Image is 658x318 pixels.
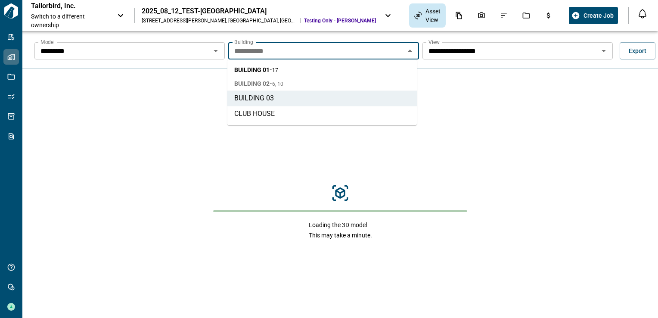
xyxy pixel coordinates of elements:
span: Loading the 3D model [309,221,372,229]
span: This may take a minute. [309,231,372,240]
button: Close [404,45,416,57]
button: Create Job [569,7,618,24]
button: Open notification feed [636,7,649,21]
div: Budgets [540,8,558,23]
button: Open [210,45,222,57]
span: 17 [272,67,278,73]
div: Asset View [409,3,446,28]
label: Model [40,38,55,46]
span: BUILDING 01 - [234,65,278,74]
div: Issues & Info [495,8,513,23]
li: BUILDING 03 [227,90,417,106]
button: Open [598,45,610,57]
span: Export [629,47,646,55]
span: BUILDING 02 - [234,79,283,88]
span: Create Job [584,11,614,20]
span: Asset View [425,7,441,24]
label: View [428,38,440,46]
div: Jobs [517,8,535,23]
div: [STREET_ADDRESS][PERSON_NAME] , [GEOGRAPHIC_DATA] , [GEOGRAPHIC_DATA] [142,17,297,24]
span: Testing Only - [PERSON_NAME] [304,17,376,24]
div: 2025_08_12_TEST-[GEOGRAPHIC_DATA] [142,7,376,16]
label: Building [234,38,253,46]
span: Switch to a different ownership [31,12,109,29]
p: Tailorbird, Inc. [31,2,109,10]
span: 6, 10 [272,81,283,87]
div: Documents [450,8,468,23]
div: Takeoff Center [562,8,580,23]
li: CLUB HOUSE [227,106,417,122]
div: Photos [472,8,490,23]
button: Export [620,42,655,59]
